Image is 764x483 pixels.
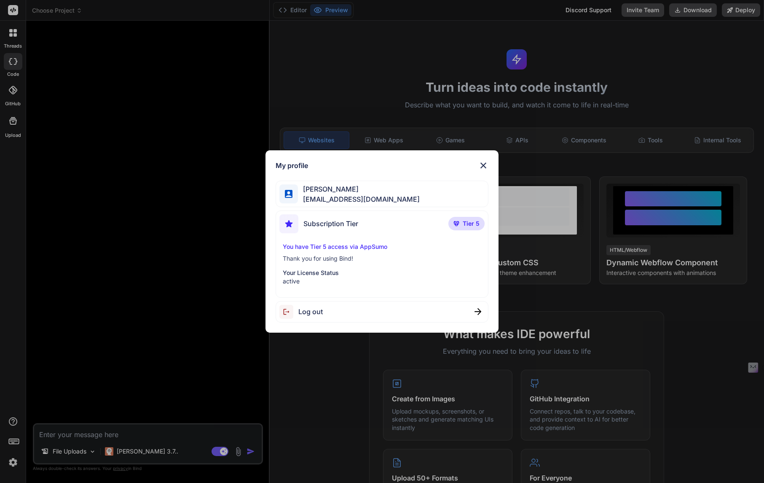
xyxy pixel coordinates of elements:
p: active [283,277,482,286]
img: premium [453,221,459,226]
img: logout [279,305,298,319]
span: Log out [298,307,323,317]
p: Thank you for using Bind! [283,254,482,263]
span: [PERSON_NAME] [298,184,420,194]
span: Tier 5 [463,219,480,228]
img: profile [285,190,293,198]
span: [EMAIL_ADDRESS][DOMAIN_NAME] [298,194,420,204]
img: close [478,160,488,171]
span: Subscription Tier [303,219,358,229]
p: Your License Status [283,269,482,277]
p: You have Tier 5 access via AppSumo [283,243,482,251]
img: subscription [279,214,298,233]
h1: My profile [276,160,308,171]
img: close [474,308,481,315]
